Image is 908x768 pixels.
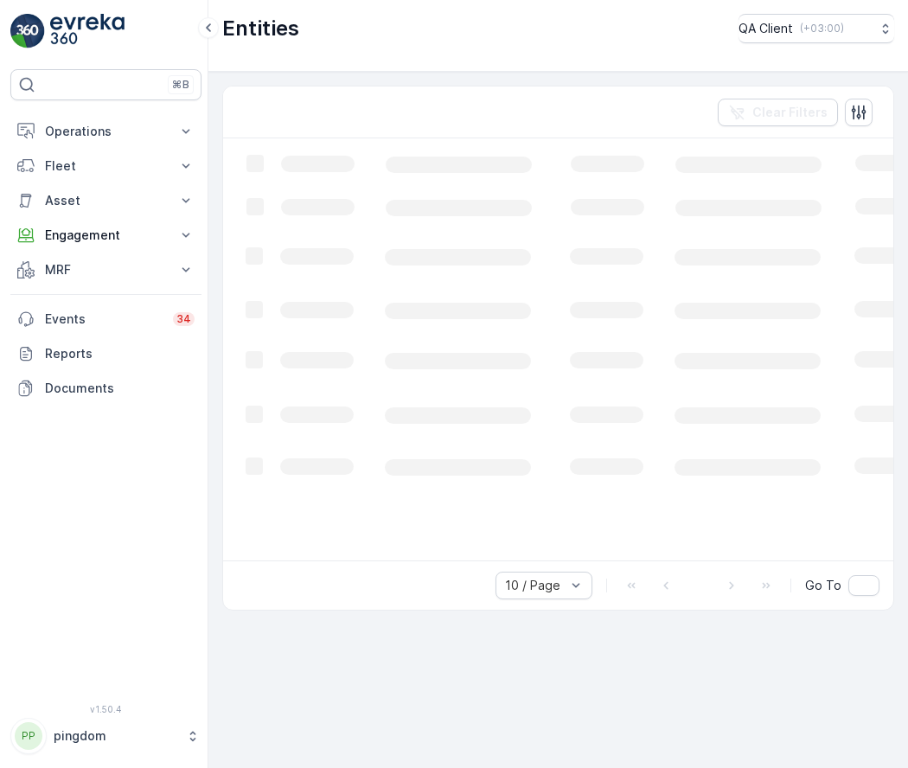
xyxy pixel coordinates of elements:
[739,14,894,43] button: QA Client(+03:00)
[10,183,201,218] button: Asset
[10,14,45,48] img: logo
[752,104,828,121] p: Clear Filters
[45,227,167,244] p: Engagement
[739,20,793,37] p: QA Client
[45,310,163,328] p: Events
[718,99,838,126] button: Clear Filters
[10,253,201,287] button: MRF
[54,727,177,745] p: pingdom
[10,218,201,253] button: Engagement
[176,312,191,326] p: 34
[45,157,167,175] p: Fleet
[172,78,189,92] p: ⌘B
[10,302,201,336] a: Events34
[10,718,201,754] button: PPpingdom
[10,371,201,406] a: Documents
[10,704,201,714] span: v 1.50.4
[800,22,844,35] p: ( +03:00 )
[805,577,841,594] span: Go To
[10,149,201,183] button: Fleet
[45,345,195,362] p: Reports
[10,114,201,149] button: Operations
[10,336,201,371] a: Reports
[45,261,167,278] p: MRF
[15,722,42,750] div: PP
[45,192,167,209] p: Asset
[45,380,195,397] p: Documents
[50,14,125,48] img: logo_light-DOdMpM7g.png
[222,15,299,42] p: Entities
[45,123,167,140] p: Operations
